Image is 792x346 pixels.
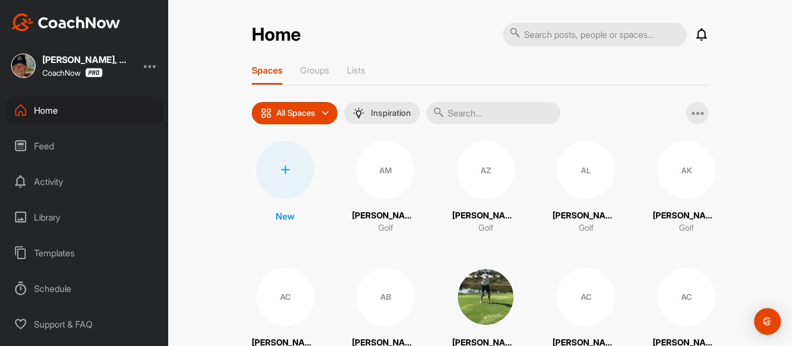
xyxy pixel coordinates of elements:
[300,65,329,76] p: Groups
[478,222,493,235] p: Golf
[378,222,393,235] p: Golf
[452,209,519,222] p: [PERSON_NAME]
[457,268,515,326] img: square_16ab86b3e7507e255ecc9a7a1efa3f0f.jpg
[42,68,102,77] div: CoachNow
[276,109,315,118] p: All Spaces
[457,141,515,199] div: AZ
[352,209,419,222] p: [PERSON_NAME]
[6,132,163,160] div: Feed
[11,13,120,31] img: CoachNow
[6,168,163,196] div: Activity
[503,23,687,46] input: Search posts, people or spaces...
[557,268,615,326] div: AC
[754,308,781,335] div: Open Intercom Messenger
[356,141,414,199] div: AM
[6,275,163,303] div: Schedule
[579,222,594,235] p: Golf
[452,141,519,235] a: AZ[PERSON_NAME]Golf
[427,102,560,124] input: Search...
[261,108,272,119] img: icon
[252,24,301,46] h2: Home
[276,209,295,223] p: New
[553,141,619,235] a: AL[PERSON_NAME]Golf
[653,141,720,235] a: AK[PERSON_NAME]Golf
[256,268,314,326] div: AC
[6,203,163,231] div: Library
[557,141,615,199] div: AL
[553,209,619,222] p: [PERSON_NAME]
[371,109,411,118] p: Inspiration
[679,222,694,235] p: Golf
[252,65,282,76] p: Spaces
[653,209,720,222] p: [PERSON_NAME]
[356,268,414,326] div: AB
[347,65,365,76] p: Lists
[657,268,715,326] div: AC
[6,239,163,267] div: Templates
[85,68,102,77] img: CoachNow Pro
[352,141,419,235] a: AM[PERSON_NAME]Golf
[6,310,163,338] div: Support & FAQ
[42,55,131,64] div: [PERSON_NAME], PGA Master Teacher
[657,141,715,199] div: AK
[11,53,36,78] img: square_6f22663c80ea9c74e238617ec5116298.jpg
[353,108,364,119] img: menuIcon
[6,96,163,124] div: Home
